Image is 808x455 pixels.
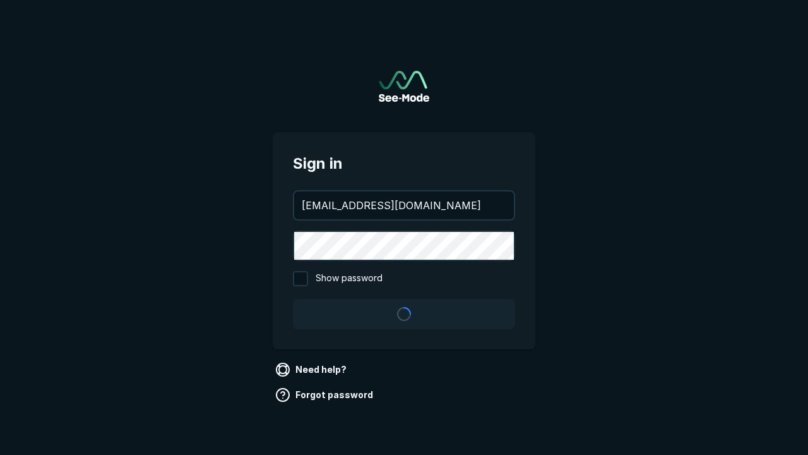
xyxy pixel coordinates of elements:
span: Show password [316,271,383,286]
a: Go to sign in [379,71,429,102]
a: Forgot password [273,385,378,405]
input: your@email.com [294,191,514,219]
img: See-Mode Logo [379,71,429,102]
a: Need help? [273,360,352,380]
span: Sign in [293,152,515,175]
